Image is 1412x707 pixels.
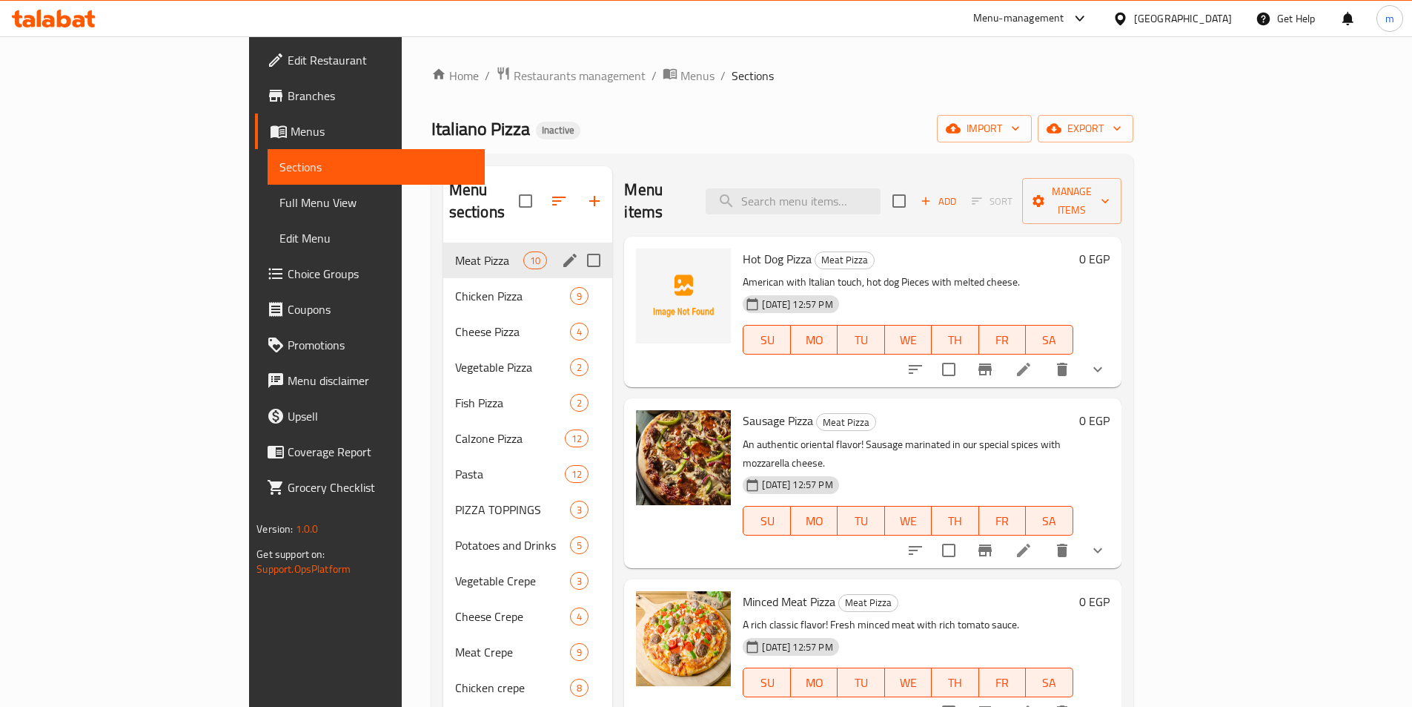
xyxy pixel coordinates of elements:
span: [DATE] 12:57 PM [756,478,838,492]
span: 9 [571,289,588,303]
div: Meat Pizza [816,413,876,431]
a: Edit Restaurant [255,42,485,78]
span: SA [1032,672,1067,694]
div: Vegetable Pizza [455,358,571,376]
span: Italiano Pizza [431,112,530,145]
span: Coverage Report [288,443,473,461]
div: Cheese Pizza4 [443,314,613,349]
li: / [652,67,657,85]
button: SA [1026,506,1073,536]
button: WE [885,325,932,355]
span: Potatoes and Drinks [455,536,571,554]
div: items [570,358,589,376]
a: Choice Groups [255,256,485,292]
span: Select section [884,185,915,217]
a: Coverage Report [255,434,485,470]
span: [DATE] 12:57 PM [756,297,838,312]
span: WE [891,329,926,351]
h2: Menu items [624,179,687,223]
span: 8 [571,681,588,695]
span: Add [918,193,958,210]
a: Upsell [255,398,485,434]
span: Inactive [536,124,580,137]
a: Menus [255,114,485,149]
button: TU [838,325,884,355]
span: Sausage Pizza [743,410,813,432]
button: delete [1044,533,1080,568]
div: Potatoes and Drinks5 [443,527,613,563]
span: Menus [291,122,473,140]
a: Menus [663,66,715,85]
div: Chicken Pizza9 [443,278,613,314]
button: Manage items [1022,178,1121,224]
span: Edit Menu [279,229,473,247]
button: TH [932,506,978,536]
span: Manage items [1034,182,1110,220]
button: sort-choices [898,352,933,387]
div: items [570,572,589,590]
span: Chicken Pizza [455,287,571,305]
button: export [1038,115,1133,142]
div: items [570,536,589,554]
h6: 0 EGP [1079,410,1110,431]
div: items [570,394,589,412]
button: TU [838,668,884,697]
input: search [706,188,881,214]
span: Cheese Pizza [455,323,571,341]
span: SA [1032,510,1067,532]
div: Cheese Crepe [455,608,571,625]
button: show more [1080,352,1116,387]
div: Pasta12 [443,456,613,492]
span: Meat Crepe [455,643,571,661]
div: Meat Pizza10edit [443,243,613,278]
span: Calzone Pizza [455,430,565,447]
button: Branch-specific-item [967,533,1003,568]
a: Coupons [255,292,485,327]
span: WE [891,510,926,532]
span: Select to update [933,535,964,566]
button: SU [743,506,790,536]
button: Add section [577,183,612,219]
a: Restaurants management [496,66,646,85]
div: Meat Pizza [815,251,875,269]
span: Hot Dog Pizza [743,248,812,270]
span: Menus [680,67,715,85]
span: Branches [288,87,473,105]
li: / [720,67,726,85]
div: Fish Pizza2 [443,385,613,421]
span: Sections [279,158,473,176]
span: 5 [571,539,588,553]
div: Meat Pizza [838,594,898,612]
span: Grocery Checklist [288,479,473,496]
span: Chicken crepe [455,679,571,697]
svg: Show Choices [1089,542,1107,559]
span: Meat Pizza [455,251,523,269]
button: TH [932,668,978,697]
span: Fish Pizza [455,394,571,412]
span: TH [938,672,972,694]
span: Version: [256,519,293,539]
span: PIZZA TOPPINGS [455,501,571,519]
span: MO [797,329,832,351]
a: Support.OpsPlatform [256,559,351,579]
span: 2 [571,361,588,375]
span: Edit Restaurant [288,51,473,69]
div: items [570,323,589,341]
div: items [570,501,589,519]
p: An authentic oriental flavor! Sausage marinated in our special spices with mozzarella cheese. [743,435,1073,473]
div: Inactive [536,122,580,139]
span: 12 [566,467,588,481]
span: TU [843,329,878,351]
span: Coupons [288,300,473,318]
span: TU [843,672,878,694]
span: Restaurants management [514,67,646,85]
a: Edit menu item [1015,361,1033,378]
div: [GEOGRAPHIC_DATA] [1134,10,1232,27]
button: sort-choices [898,533,933,568]
span: FR [985,672,1020,694]
span: Menu disclaimer [288,372,473,389]
span: Select to update [933,354,964,385]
